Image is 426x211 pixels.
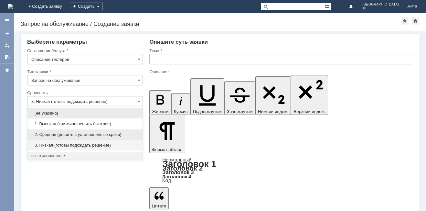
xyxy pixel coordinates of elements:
span: Жирный [152,109,169,114]
span: Верхний индекс [293,109,325,114]
div: всего элементов: 3 [31,153,139,158]
button: Зачеркнутый [224,81,255,115]
span: [не указано] [31,111,139,116]
img: logo [8,4,13,9]
span: Выберите параметры [27,39,87,45]
a: Создать заявку [2,28,12,39]
div: Тема [149,49,412,53]
span: 10 [362,6,399,10]
span: Курсив [174,109,188,114]
a: Мои согласования [2,52,12,62]
span: Формат абзаца [152,147,182,152]
a: Заголовок 3 [162,169,194,175]
a: Мои заявки [2,40,12,50]
span: Цитата [152,204,166,208]
div: Создать [70,3,103,10]
span: [GEOGRAPHIC_DATA] [362,3,399,6]
a: Нормальный [162,157,191,162]
div: Запрос на обслуживание / Создание заявки [21,21,401,27]
div: Описание [149,70,412,74]
button: Курсив [171,93,190,115]
a: Перейти на домашнюю страницу [8,4,13,9]
a: Заголовок 2 [162,164,203,172]
div: Срочность [27,91,142,95]
button: Верхний индекс [291,75,328,115]
button: Нижний индекс [255,76,291,115]
span: 1. Высокая (критично решить быстрее) [31,121,139,127]
a: Заголовок 4 [162,174,191,179]
a: Код [162,178,171,183]
button: Жирный [149,90,171,115]
span: Подчеркнутый [193,109,222,114]
div: Тип заявки [27,70,142,74]
span: Опишите суть заявки [149,39,208,45]
div: Сделать домашней страницей [411,17,419,25]
div: Соглашение/Услуга [27,49,142,53]
a: Заголовок 1 [162,159,216,169]
span: Расширенный поиск [325,3,331,9]
span: 3. Низкая (готовы подождать решение) [31,143,139,148]
div: Добавить в избранное [401,17,409,25]
span: Нижний индекс [258,109,289,114]
span: 2. Средняя (решить в установленные сроки) [31,132,139,137]
div: Формат абзаца [149,158,413,183]
button: Формат абзаца [149,115,185,153]
span: Зачеркнутый [227,109,253,114]
button: Подчеркнутый [190,78,224,115]
button: Цитата [149,187,169,209]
